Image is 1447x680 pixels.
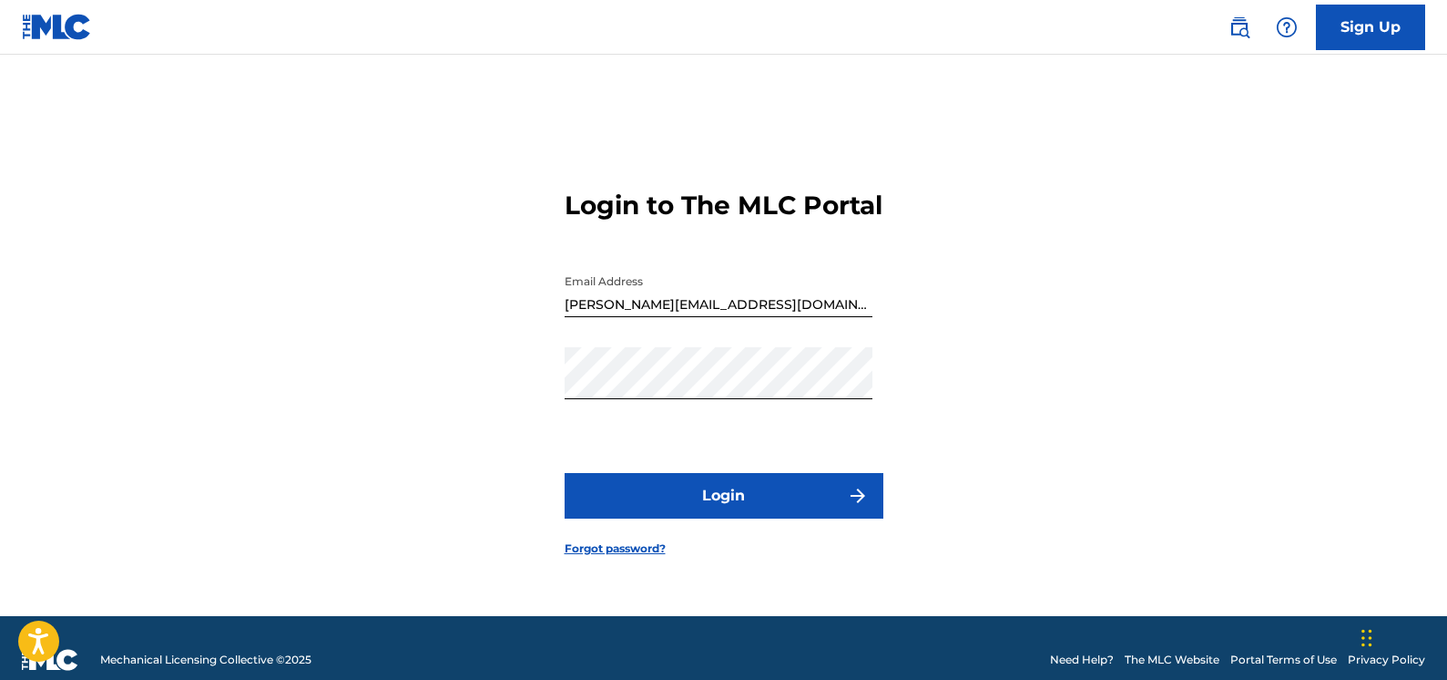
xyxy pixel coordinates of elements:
img: search [1228,16,1250,38]
a: Portal Terms of Use [1230,652,1337,668]
iframe: Chat Widget [1356,592,1447,680]
img: help [1276,16,1298,38]
a: Public Search [1221,9,1258,46]
img: logo [22,649,78,671]
img: MLC Logo [22,14,92,40]
h3: Login to The MLC Portal [565,190,882,222]
a: Privacy Policy [1348,652,1425,668]
span: Mechanical Licensing Collective © 2025 [100,652,311,668]
img: f7272a7cc735f4ea7f67.svg [847,485,869,507]
button: Login [565,473,883,519]
a: The MLC Website [1125,652,1219,668]
a: Forgot password? [565,541,666,557]
a: Sign Up [1316,5,1425,50]
div: Drag [1361,611,1372,665]
a: Need Help? [1050,652,1114,668]
div: Help [1269,9,1305,46]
